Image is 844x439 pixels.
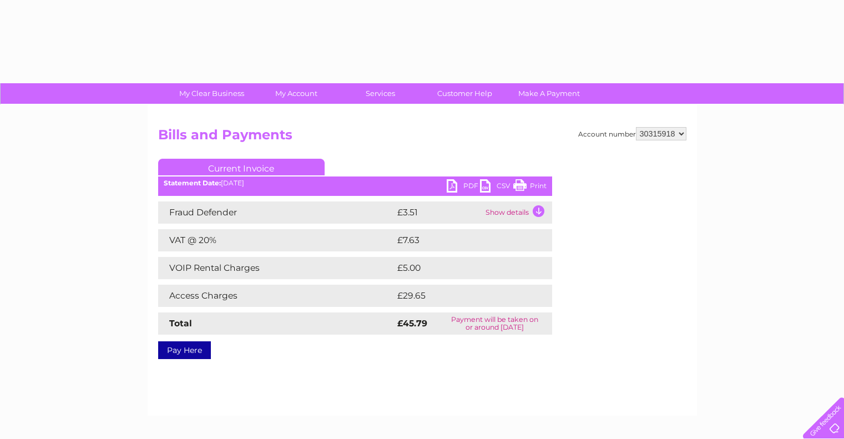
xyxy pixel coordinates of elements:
[395,285,530,307] td: £29.65
[158,229,395,251] td: VAT @ 20%
[158,127,686,148] h2: Bills and Payments
[395,201,483,224] td: £3.51
[158,285,395,307] td: Access Charges
[513,179,547,195] a: Print
[158,159,325,175] a: Current Invoice
[447,179,480,195] a: PDF
[419,83,511,104] a: Customer Help
[158,257,395,279] td: VOIP Rental Charges
[503,83,595,104] a: Make A Payment
[158,179,552,187] div: [DATE]
[158,201,395,224] td: Fraud Defender
[397,318,427,329] strong: £45.79
[483,201,552,224] td: Show details
[480,179,513,195] a: CSV
[250,83,342,104] a: My Account
[395,257,527,279] td: £5.00
[335,83,426,104] a: Services
[169,318,192,329] strong: Total
[166,83,257,104] a: My Clear Business
[395,229,526,251] td: £7.63
[438,312,552,335] td: Payment will be taken on or around [DATE]
[158,341,211,359] a: Pay Here
[164,179,221,187] b: Statement Date:
[578,127,686,140] div: Account number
